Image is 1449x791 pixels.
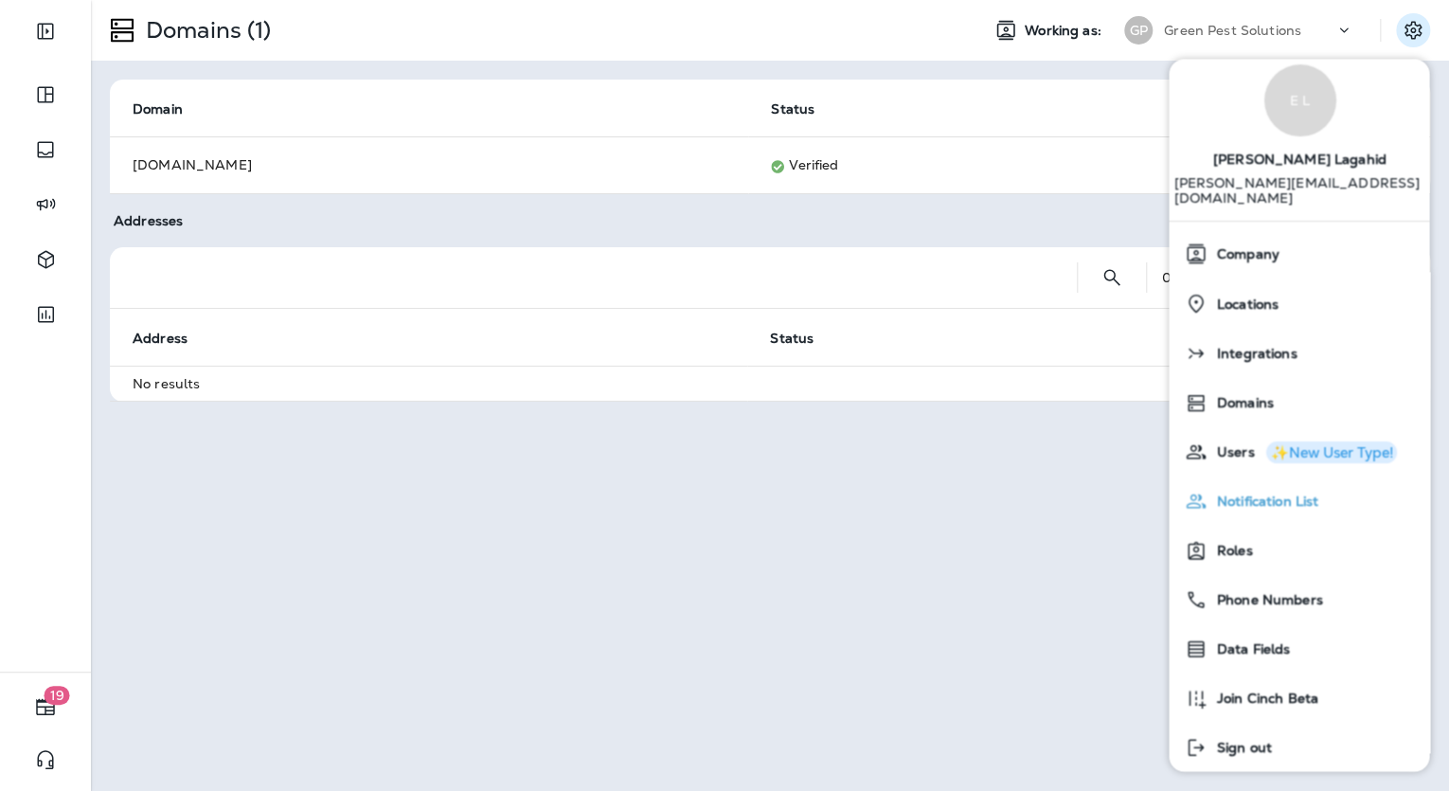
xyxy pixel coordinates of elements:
span: Domain [133,100,207,117]
span: Company [1207,247,1279,263]
p: Green Pest Solutions [1164,23,1301,38]
a: Domains [1176,384,1422,422]
a: Roles [1176,531,1422,569]
td: [DOMAIN_NAME] [110,136,748,193]
button: Locations [1169,279,1429,329]
span: Data Fields [1207,642,1290,658]
button: Join Cinch Beta [1169,674,1429,723]
button: Company [1169,229,1429,279]
span: Sign out [1207,741,1271,757]
button: Sign out [1169,723,1429,772]
div: ✨New User Type! [1270,446,1392,460]
button: Integrations [1169,329,1429,378]
button: 19 [19,688,72,726]
span: Status [770,331,814,347]
td: Verified [748,136,1385,193]
a: Users✨New User Type! [1176,433,1422,471]
span: Addresses [114,212,183,229]
button: Users✨New User Type! [1169,427,1429,476]
button: Phone Numbers [1169,575,1429,624]
span: Status [770,330,838,347]
a: Data Fields [1176,630,1422,668]
button: Search Addresses [1093,259,1131,297]
span: Notification List [1207,494,1317,511]
span: Users [1207,445,1254,461]
div: E L [1263,64,1335,136]
button: Settings [1396,13,1430,47]
a: Integrations [1176,334,1422,372]
span: Phone Numbers [1207,593,1322,609]
td: No results [110,366,1430,401]
a: E L[PERSON_NAME] Lagahid [PERSON_NAME][EMAIL_ADDRESS][DOMAIN_NAME] [1169,45,1429,221]
span: Join Cinch Beta [1207,692,1317,708]
div: GP [1124,16,1153,45]
span: Address [133,331,188,347]
button: ✨New User Type! [1265,442,1396,464]
span: Status [771,100,839,117]
span: Domains [1207,396,1273,412]
div: 0 - 0 [1162,270,1188,285]
span: Roles [1207,544,1252,560]
button: Data Fields [1169,624,1429,674]
span: Working as: [1025,23,1105,39]
button: Notification List [1169,476,1429,526]
span: Domain [133,101,183,117]
a: Phone Numbers [1176,581,1422,619]
span: Address [133,330,212,347]
span: Integrations [1207,347,1297,363]
button: Domains [1169,378,1429,427]
span: Locations [1207,297,1278,313]
span: [PERSON_NAME] Lagahid [1212,136,1386,175]
p: Domains (1) [138,16,272,45]
a: Company [1176,235,1422,273]
a: Notification List [1176,482,1422,520]
a: Locations [1176,284,1422,323]
button: Roles [1169,526,1429,575]
button: Expand Sidebar [19,12,72,50]
span: Status [771,101,814,117]
p: [PERSON_NAME][EMAIL_ADDRESS][DOMAIN_NAME] [1173,175,1425,221]
span: 19 [45,686,70,705]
